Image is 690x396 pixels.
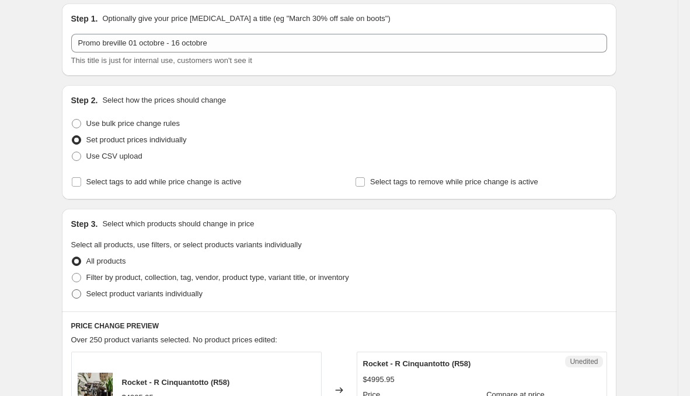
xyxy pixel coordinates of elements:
span: Use bulk price change rules [86,119,180,128]
span: Over 250 product variants selected. No product prices edited: [71,335,277,344]
input: 30% off holiday sale [71,34,607,52]
h2: Step 1. [71,13,98,24]
span: Rocket - R Cinquantotto (R58) [122,378,230,387]
span: Set product prices individually [86,135,187,144]
h6: PRICE CHANGE PREVIEW [71,321,607,331]
span: $4995.95 [363,375,395,384]
h2: Step 3. [71,218,98,230]
span: Use CSV upload [86,152,142,160]
p: Optionally give your price [MEDICAL_DATA] a title (eg "March 30% off sale on boots") [102,13,390,24]
span: Unedited [570,357,598,366]
h2: Step 2. [71,94,98,106]
p: Select how the prices should change [102,94,226,106]
span: Select product variants individually [86,289,203,298]
p: Select which products should change in price [102,218,254,230]
span: This title is just for internal use, customers won't see it [71,56,252,65]
span: Select tags to remove while price change is active [370,177,538,186]
span: Select tags to add while price change is active [86,177,242,186]
span: Select all products, use filters, or select products variants individually [71,240,302,249]
span: All products [86,257,126,265]
span: Rocket - R Cinquantotto (R58) [363,359,471,368]
span: Filter by product, collection, tag, vendor, product type, variant title, or inventory [86,273,349,282]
